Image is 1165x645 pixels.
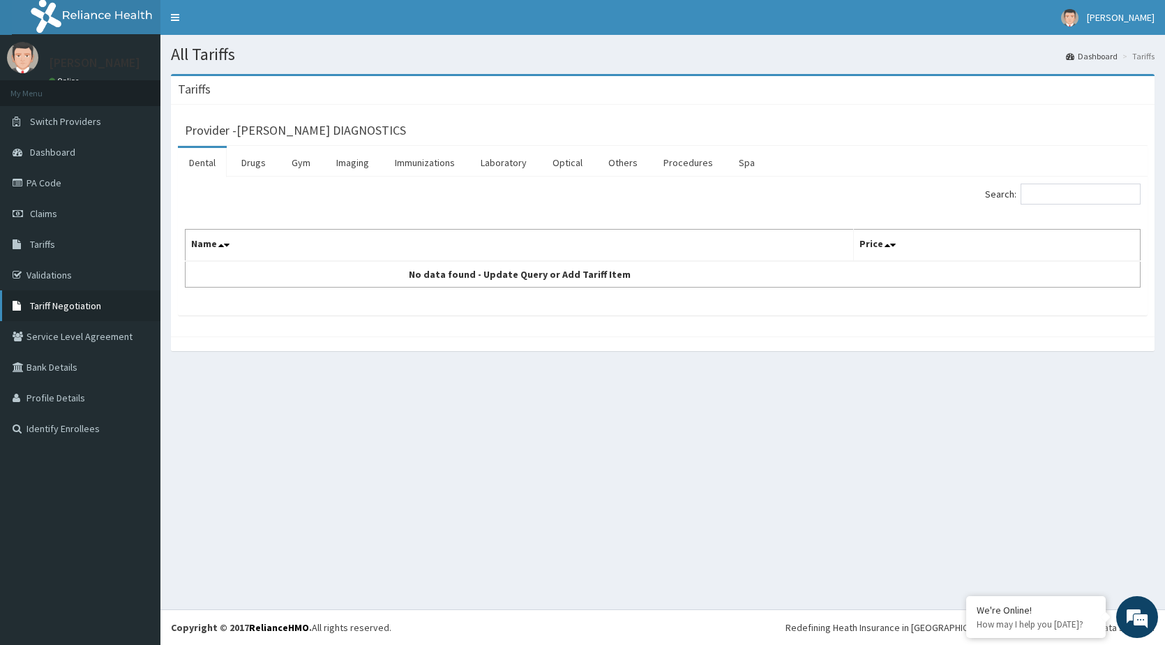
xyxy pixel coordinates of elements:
[30,207,57,220] span: Claims
[1087,11,1155,24] span: [PERSON_NAME]
[1119,50,1155,62] li: Tariffs
[786,621,1155,635] div: Redefining Heath Insurance in [GEOGRAPHIC_DATA] using Telemedicine and Data Science!
[160,609,1165,645] footer: All rights reserved.
[49,76,82,86] a: Online
[178,83,211,96] h3: Tariffs
[30,238,55,251] span: Tariffs
[249,621,309,634] a: RelianceHMO
[325,148,380,177] a: Imaging
[1061,9,1078,27] img: User Image
[854,230,1141,262] th: Price
[469,148,538,177] a: Laboratory
[49,57,140,69] p: [PERSON_NAME]
[7,42,38,73] img: User Image
[280,148,322,177] a: Gym
[597,148,649,177] a: Others
[30,115,101,128] span: Switch Providers
[171,621,312,634] strong: Copyright © 2017 .
[977,618,1095,630] p: How may I help you today?
[652,148,724,177] a: Procedures
[171,45,1155,64] h1: All Tariffs
[30,146,75,158] span: Dashboard
[541,148,594,177] a: Optical
[178,148,227,177] a: Dental
[977,604,1095,616] div: We're Online!
[985,184,1141,205] label: Search:
[185,124,406,137] h3: Provider - [PERSON_NAME] DIAGNOSTICS
[186,261,854,288] td: No data found - Update Query or Add Tariff Item
[384,148,466,177] a: Immunizations
[1066,50,1118,62] a: Dashboard
[186,230,854,262] th: Name
[30,299,101,312] span: Tariff Negotiation
[728,148,766,177] a: Spa
[1021,184,1141,205] input: Search:
[230,148,277,177] a: Drugs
